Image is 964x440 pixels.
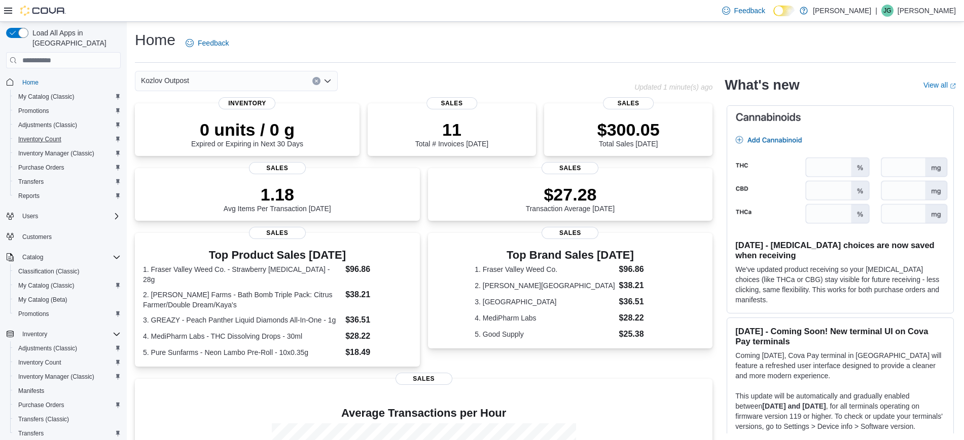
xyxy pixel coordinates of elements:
[18,415,69,423] span: Transfers (Classic)
[10,341,125,355] button: Adjustments (Classic)
[18,210,121,222] span: Users
[14,279,79,292] a: My Catalog (Classic)
[773,6,795,16] input: Dark Mode
[950,83,956,89] svg: External link
[14,162,121,174] span: Purchase Orders
[10,118,125,132] button: Adjustments (Classic)
[143,290,341,310] dt: 2. [PERSON_NAME] Farms - Bath Bomb Triple Pack: Citrus Farmer/Double Dream/Kaya's
[883,5,891,17] span: JG
[14,385,48,397] a: Manifests
[619,328,666,340] dd: $25.38
[14,190,44,202] a: Reports
[475,281,615,291] dt: 2. [PERSON_NAME][GEOGRAPHIC_DATA]
[619,263,666,275] dd: $96.86
[345,330,411,342] dd: $28.22
[735,391,945,431] p: This update will be automatically and gradually enabled between , for all terminals operating on ...
[14,147,121,159] span: Inventory Manager (Classic)
[135,30,175,50] h1: Home
[875,5,877,17] p: |
[28,28,121,48] span: Load All Apps in [GEOGRAPHIC_DATA]
[312,77,320,85] button: Clear input
[14,399,68,411] a: Purchase Orders
[224,184,331,213] div: Avg Items Per Transaction [DATE]
[18,107,49,115] span: Promotions
[735,350,945,381] p: Coming [DATE], Cova Pay terminal in [GEOGRAPHIC_DATA] will feature a refreshed user interface des...
[14,119,121,131] span: Adjustments (Classic)
[191,119,303,140] p: 0 units / 0 g
[18,164,64,172] span: Purchase Orders
[2,229,125,244] button: Customers
[735,240,945,260] h3: [DATE] - [MEDICAL_DATA] choices are now saved when receiving
[2,250,125,264] button: Catalog
[18,76,43,89] a: Home
[426,97,477,109] span: Sales
[249,162,306,174] span: Sales
[475,313,615,323] dt: 4. MediPharm Labs
[345,263,411,275] dd: $96.86
[18,267,80,275] span: Classification (Classic)
[14,342,81,354] a: Adjustments (Classic)
[10,278,125,293] button: My Catalog (Classic)
[10,307,125,321] button: Promotions
[143,331,341,341] dt: 4. MediPharm Labs - THC Dissolving Drops - 30ml
[14,190,121,202] span: Reports
[18,328,121,340] span: Inventory
[22,253,43,261] span: Catalog
[14,371,121,383] span: Inventory Manager (Classic)
[345,346,411,358] dd: $18.49
[14,147,98,159] a: Inventory Manager (Classic)
[10,90,125,104] button: My Catalog (Classic)
[14,371,98,383] a: Inventory Manager (Classic)
[10,370,125,384] button: Inventory Manager (Classic)
[18,251,121,263] span: Catalog
[725,77,799,93] h2: What's new
[14,133,121,145] span: Inventory Count
[415,119,488,140] p: 11
[619,279,666,292] dd: $38.21
[324,77,332,85] button: Open list of options
[526,184,615,213] div: Transaction Average [DATE]
[2,327,125,341] button: Inventory
[14,91,79,103] a: My Catalog (Classic)
[14,356,65,369] a: Inventory Count
[762,402,826,410] strong: [DATE] and [DATE]
[14,294,121,306] span: My Catalog (Beta)
[597,119,660,140] p: $300.05
[18,178,44,186] span: Transfers
[14,176,48,188] a: Transfers
[14,413,73,425] a: Transfers (Classic)
[14,176,121,188] span: Transfers
[18,282,75,290] span: My Catalog (Classic)
[198,38,229,48] span: Feedback
[14,413,121,425] span: Transfers (Classic)
[396,373,452,385] span: Sales
[10,132,125,146] button: Inventory Count
[542,227,598,239] span: Sales
[18,149,94,157] span: Inventory Manager (Classic)
[18,429,44,437] span: Transfers
[22,78,39,87] span: Home
[18,344,77,352] span: Adjustments (Classic)
[22,233,52,241] span: Customers
[18,373,94,381] span: Inventory Manager (Classic)
[813,5,871,17] p: [PERSON_NAME]
[10,398,125,412] button: Purchase Orders
[10,264,125,278] button: Classification (Classic)
[735,264,945,305] p: We've updated product receiving so your [MEDICAL_DATA] choices (like THCa or CBG) stay visible fo...
[14,105,121,117] span: Promotions
[18,230,121,243] span: Customers
[475,249,666,261] h3: Top Brand Sales [DATE]
[14,427,48,439] a: Transfers
[18,328,51,340] button: Inventory
[191,119,303,148] div: Expired or Expiring in Next 30 Days
[14,119,81,131] a: Adjustments (Classic)
[14,356,121,369] span: Inventory Count
[18,401,64,409] span: Purchase Orders
[923,81,956,89] a: View allExternal link
[14,385,121,397] span: Manifests
[634,83,712,91] p: Updated 1 minute(s) ago
[14,427,121,439] span: Transfers
[18,231,56,243] a: Customers
[526,184,615,205] p: $27.28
